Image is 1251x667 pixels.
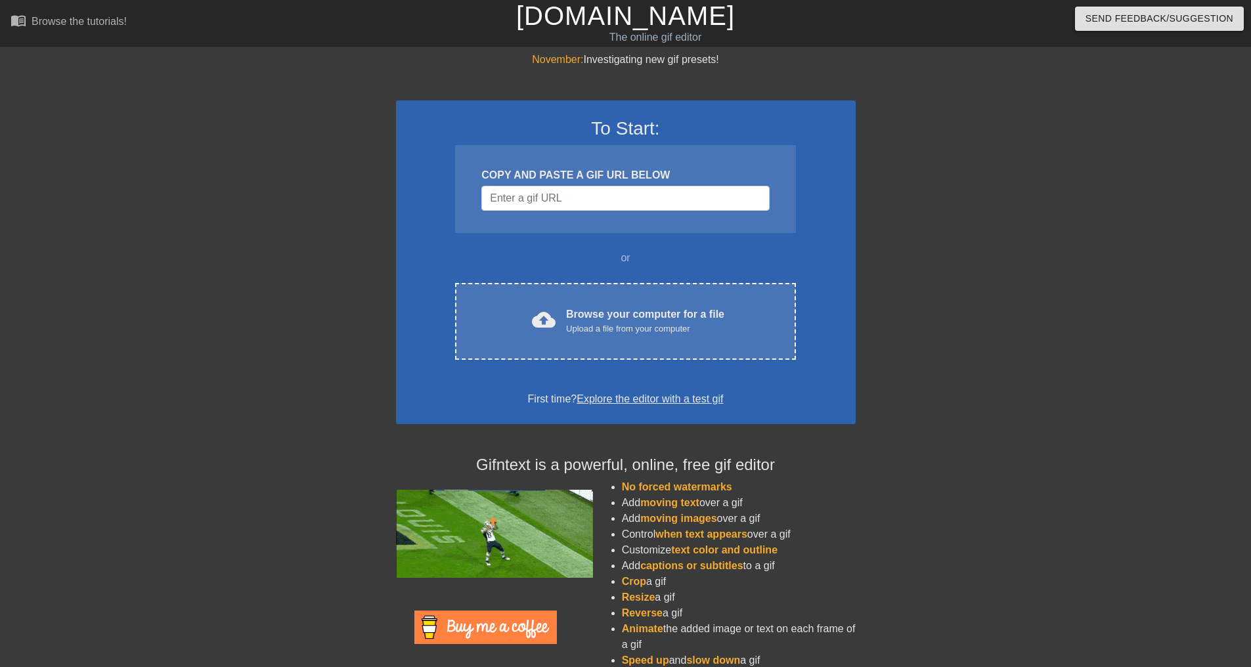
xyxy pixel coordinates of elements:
[481,167,769,183] div: COPY AND PASTE A GIF URL BELOW
[622,527,856,542] li: Control over a gif
[413,391,839,407] div: First time?
[566,307,724,335] div: Browse your computer for a file
[577,393,723,404] a: Explore the editor with a test gif
[622,511,856,527] li: Add over a gif
[640,560,743,571] span: captions or subtitles
[622,605,856,621] li: a gif
[532,54,583,65] span: November:
[481,186,769,211] input: Username
[622,592,655,603] span: Resize
[430,250,822,266] div: or
[413,118,839,140] h3: To Start:
[414,611,557,644] img: Buy Me A Coffee
[566,322,724,335] div: Upload a file from your computer
[424,30,887,45] div: The online gif editor
[396,490,593,578] img: football_small.gif
[622,623,663,634] span: Animate
[622,574,856,590] li: a gif
[396,52,856,68] div: Investigating new gif presets!
[622,655,669,666] span: Speed up
[622,590,856,605] li: a gif
[622,542,856,558] li: Customize
[686,655,740,666] span: slow down
[32,16,127,27] div: Browse the tutorials!
[655,528,747,540] span: when text appears
[622,495,856,511] li: Add over a gif
[640,513,716,524] span: moving images
[622,558,856,574] li: Add to a gif
[396,456,856,475] h4: Gifntext is a powerful, online, free gif editor
[622,621,856,653] li: the added image or text on each frame of a gif
[516,1,735,30] a: [DOMAIN_NAME]
[532,308,556,332] span: cloud_upload
[640,497,699,508] span: moving text
[1086,11,1233,27] span: Send Feedback/Suggestion
[11,12,26,28] span: menu_book
[622,481,732,492] span: No forced watermarks
[671,544,778,555] span: text color and outline
[1075,7,1244,31] button: Send Feedback/Suggestion
[622,576,646,587] span: Crop
[11,12,127,33] a: Browse the tutorials!
[622,607,663,618] span: Reverse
